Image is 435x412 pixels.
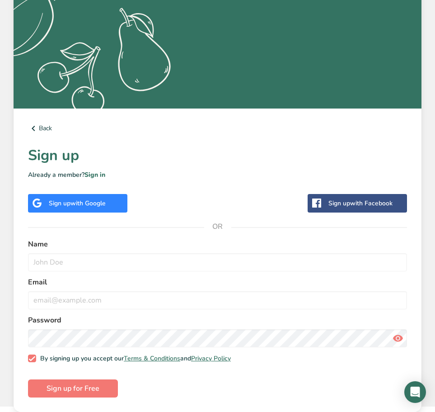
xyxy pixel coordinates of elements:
[28,123,407,134] a: Back
[350,199,393,208] span: with Facebook
[204,213,231,240] span: OR
[28,291,407,309] input: email@example.com
[28,379,118,398] button: Sign up for Free
[124,354,180,363] a: Terms & Conditions
[28,253,407,271] input: John Doe
[328,199,393,208] div: Sign up
[28,277,407,288] label: Email
[49,199,106,208] div: Sign up
[47,383,99,394] span: Sign up for Free
[84,170,105,179] a: Sign in
[28,145,407,166] h1: Sign up
[191,354,231,363] a: Privacy Policy
[404,381,426,403] div: Open Intercom Messenger
[28,170,407,180] p: Already a member?
[28,315,407,326] label: Password
[70,199,106,208] span: with Google
[36,355,231,363] span: By signing up you accept our and
[28,239,407,250] label: Name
